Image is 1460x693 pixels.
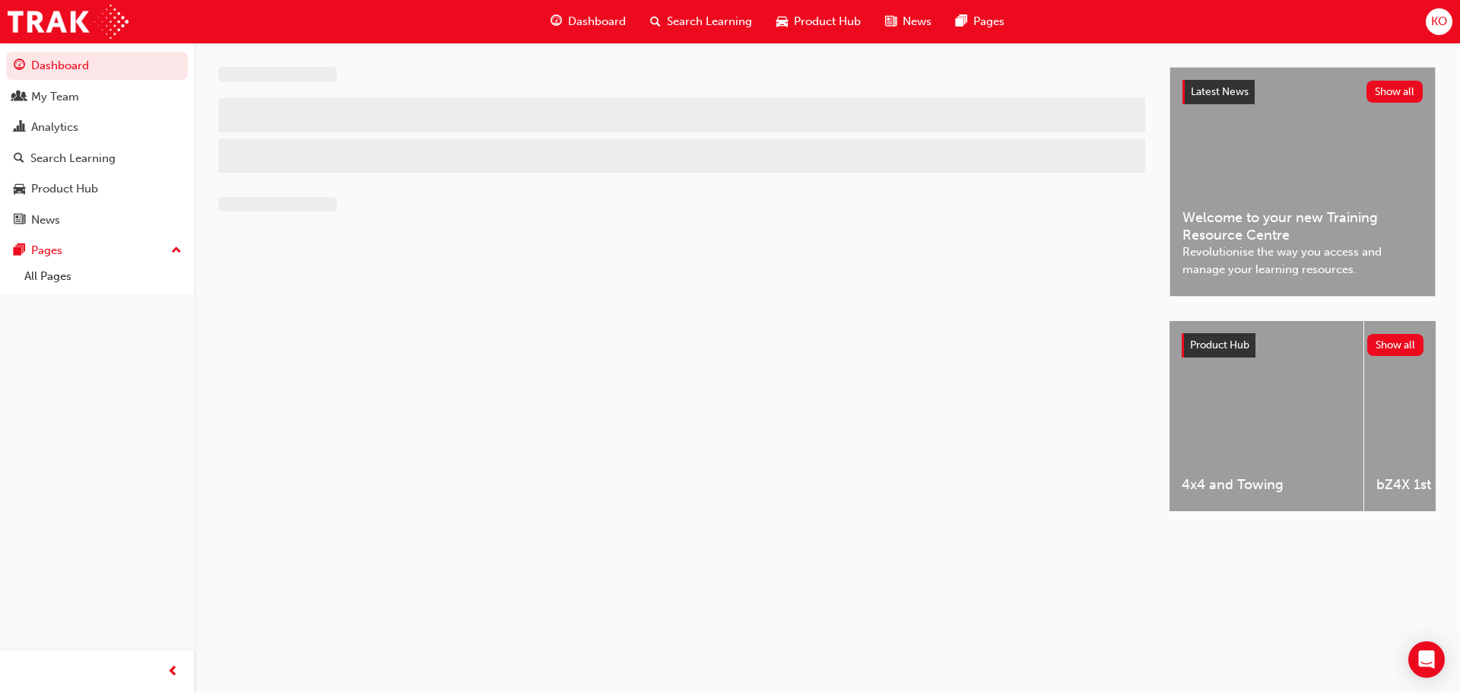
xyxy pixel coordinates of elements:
a: guage-iconDashboard [538,6,638,37]
div: Search Learning [30,150,116,167]
span: Latest News [1191,85,1249,98]
button: DashboardMy TeamAnalyticsSearch LearningProduct HubNews [6,49,188,237]
a: pages-iconPages [944,6,1017,37]
span: Dashboard [568,13,626,30]
div: Open Intercom Messenger [1408,641,1445,678]
span: search-icon [14,152,24,166]
a: All Pages [18,265,188,288]
a: Product Hub [6,175,188,203]
a: car-iconProduct Hub [764,6,873,37]
button: Show all [1366,81,1423,103]
a: news-iconNews [873,6,944,37]
button: Pages [6,237,188,265]
div: News [31,211,60,229]
span: prev-icon [167,663,179,682]
span: 4x4 and Towing [1182,476,1351,494]
button: Show all [1367,334,1424,356]
span: search-icon [650,12,661,31]
button: KO [1426,8,1452,35]
span: pages-icon [14,244,25,258]
div: Pages [31,242,62,259]
img: Trak [8,5,129,39]
a: search-iconSearch Learning [638,6,764,37]
span: Product Hub [1190,339,1249,351]
span: Revolutionise the way you access and manage your learning resources. [1182,243,1423,278]
a: Product HubShow all [1182,333,1423,358]
span: people-icon [14,91,25,104]
span: up-icon [171,241,182,261]
a: Analytics [6,113,188,141]
div: Analytics [31,119,78,136]
span: guage-icon [551,12,562,31]
span: Pages [973,13,1005,30]
a: News [6,206,188,234]
span: KO [1431,13,1447,30]
div: My Team [31,88,79,106]
span: car-icon [14,183,25,196]
span: Product Hub [794,13,861,30]
a: My Team [6,83,188,111]
span: news-icon [885,12,897,31]
a: Dashboard [6,52,188,80]
span: car-icon [776,12,788,31]
span: news-icon [14,214,25,227]
span: Search Learning [667,13,752,30]
span: chart-icon [14,121,25,135]
span: guage-icon [14,59,25,73]
div: Product Hub [31,180,98,198]
a: Search Learning [6,145,188,173]
span: pages-icon [956,12,967,31]
span: News [903,13,932,30]
a: Latest NewsShow all [1182,80,1423,104]
a: 4x4 and Towing [1170,321,1363,511]
span: Welcome to your new Training Resource Centre [1182,209,1423,243]
a: Latest NewsShow allWelcome to your new Training Resource CentreRevolutionise the way you access a... [1170,67,1436,297]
